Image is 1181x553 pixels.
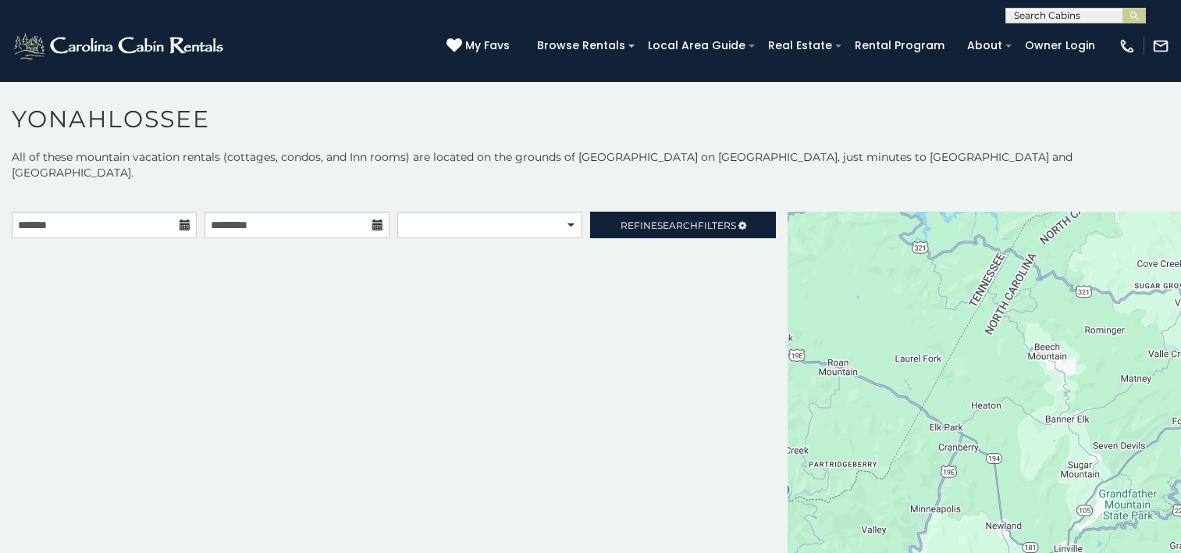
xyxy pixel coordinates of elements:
span: Search [657,219,698,231]
img: phone-regular-white.png [1119,37,1136,55]
a: My Favs [446,37,514,55]
a: Rental Program [847,34,952,58]
a: Owner Login [1017,34,1103,58]
a: Real Estate [760,34,840,58]
a: RefineSearchFilters [590,212,775,238]
span: Refine Filters [621,219,736,231]
span: My Favs [465,37,510,54]
a: Browse Rentals [529,34,633,58]
img: mail-regular-white.png [1152,37,1169,55]
a: About [959,34,1010,58]
img: White-1-2.png [12,30,228,62]
a: Local Area Guide [640,34,753,58]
